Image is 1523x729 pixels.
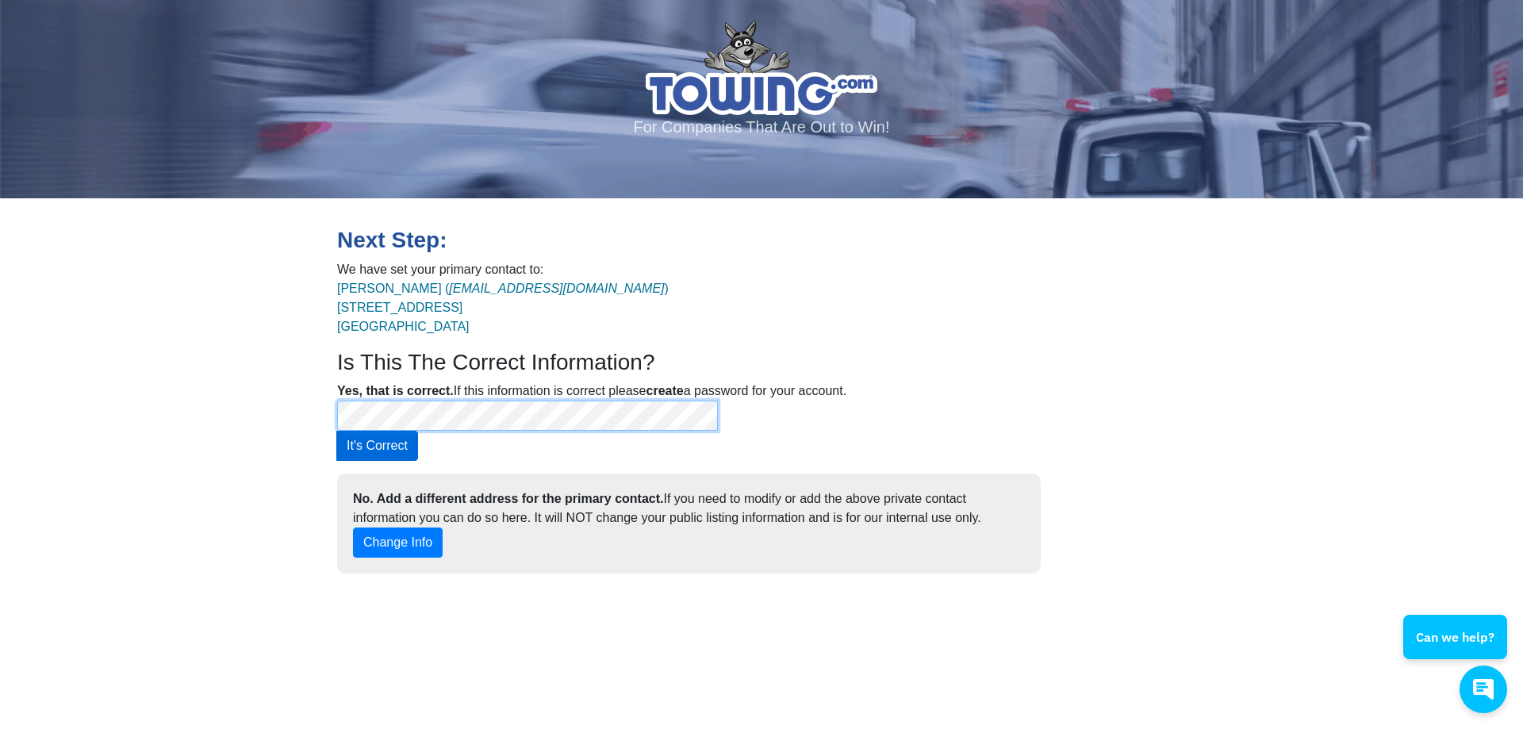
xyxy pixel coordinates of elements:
div: If you need to modify or add the above private contact information you can do so here. It will NO... [341,489,1037,558]
h3: Is This The Correct Information? [337,349,798,376]
div: We have set your primary contact to: [325,260,810,382]
div: If this information is correct please a password for your account. [325,382,1053,574]
input: Recipient's username [337,401,718,431]
button: It's Correct [336,431,418,461]
em: [EMAIL_ADDRESS][DOMAIN_NAME] [449,282,664,295]
strong: Next Step: [337,228,447,252]
p: For Companies That Are Out to Win! [20,115,1503,139]
img: logo [646,20,877,115]
strong: No. Add a different address for the primary contact. [353,492,663,505]
strong: create [646,384,684,397]
button: Change Info [353,528,443,558]
iframe: Conversations [1391,571,1523,729]
blockquote: [PERSON_NAME] ( ) [STREET_ADDRESS] [GEOGRAPHIC_DATA] [337,279,798,336]
strong: Yes, that is correct. [337,384,454,397]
